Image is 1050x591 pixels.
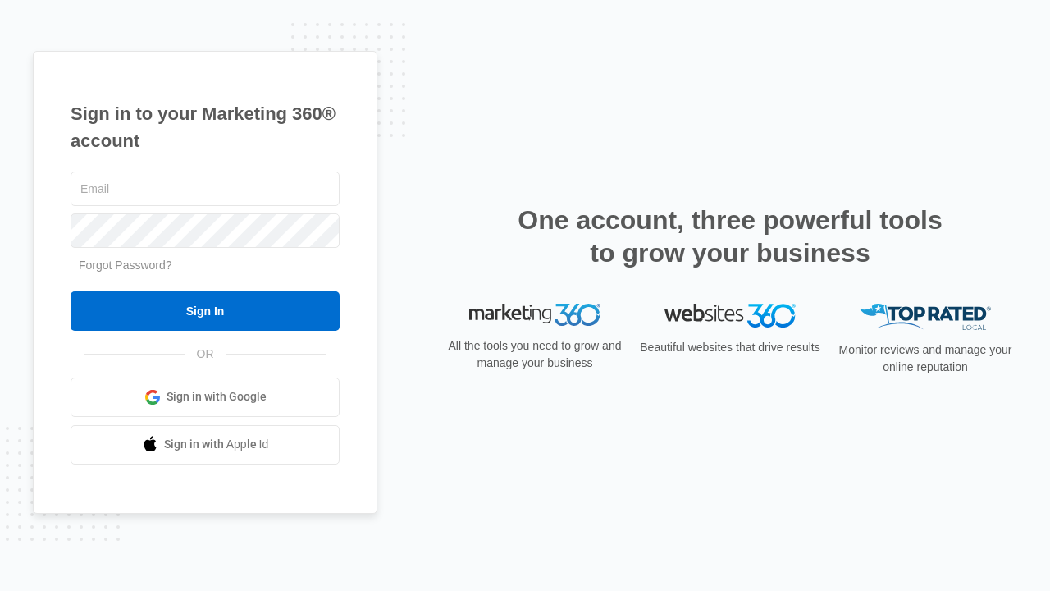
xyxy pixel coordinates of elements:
[164,436,269,453] span: Sign in with Apple Id
[79,259,172,272] a: Forgot Password?
[833,341,1017,376] p: Monitor reviews and manage your online reputation
[443,337,627,372] p: All the tools you need to grow and manage your business
[664,304,796,328] img: Websites 360
[71,291,340,331] input: Sign In
[71,172,340,206] input: Email
[638,339,822,356] p: Beautiful websites that drive results
[71,425,340,465] a: Sign in with Apple Id
[860,304,991,331] img: Top Rated Local
[71,100,340,154] h1: Sign in to your Marketing 360® account
[71,378,340,417] a: Sign in with Google
[185,346,226,363] span: OR
[167,388,267,405] span: Sign in with Google
[469,304,600,327] img: Marketing 360
[513,204,947,269] h2: One account, three powerful tools to grow your business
